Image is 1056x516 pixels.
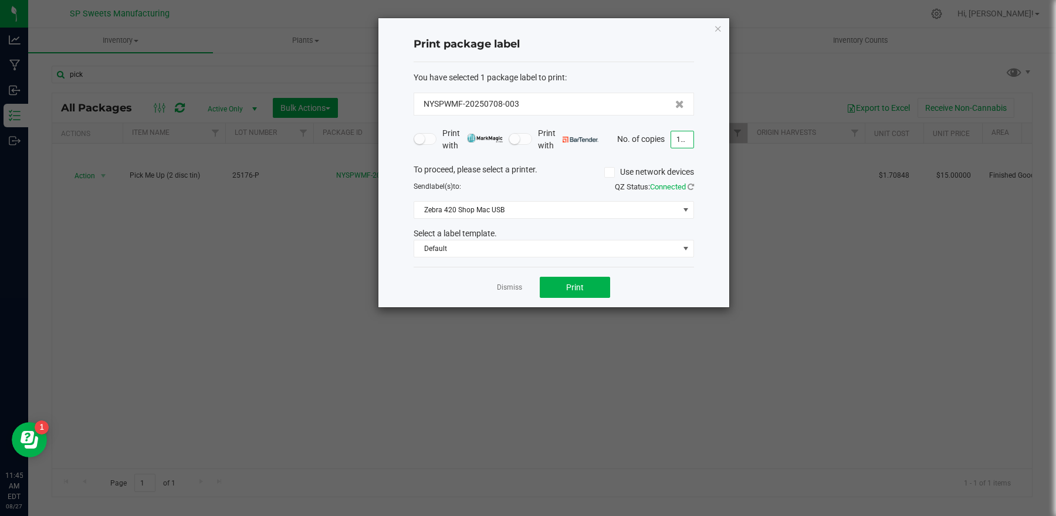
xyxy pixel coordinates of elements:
[604,166,694,178] label: Use network devices
[497,283,522,293] a: Dismiss
[429,182,453,191] span: label(s)
[405,164,703,181] div: To proceed, please select a printer.
[617,134,665,143] span: No. of copies
[563,137,598,142] img: bartender.png
[442,127,503,152] span: Print with
[414,73,565,82] span: You have selected 1 package label to print
[414,240,679,257] span: Default
[650,182,686,191] span: Connected
[12,422,47,457] iframe: Resource center
[405,228,703,240] div: Select a label template.
[540,277,610,298] button: Print
[615,182,694,191] span: QZ Status:
[424,98,519,110] span: NYSPWMF-20250708-003
[414,182,461,191] span: Send to:
[566,283,584,292] span: Print
[414,72,694,84] div: :
[538,127,598,152] span: Print with
[467,134,503,142] img: mark_magic_cybra.png
[414,37,694,52] h4: Print package label
[414,202,679,218] span: Zebra 420 Shop Mac USB
[35,420,49,434] iframe: Resource center unread badge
